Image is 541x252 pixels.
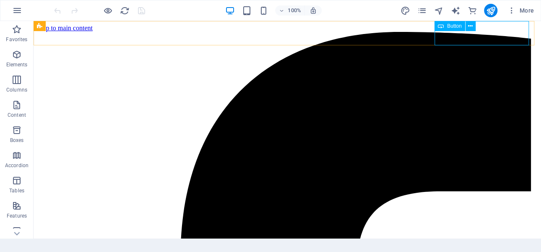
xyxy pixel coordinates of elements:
p: Columns [6,87,27,93]
i: Design (Ctrl+Alt+Y) [400,6,410,16]
p: Elements [6,61,28,68]
p: Favorites [6,36,27,43]
button: pages [417,5,427,16]
button: design [400,5,410,16]
p: Content [8,112,26,118]
i: On resize automatically adjust zoom level to fit chosen device. [310,7,317,14]
i: Publish [486,6,495,16]
a: Skip to main content [3,3,59,10]
button: navigator [434,5,444,16]
button: 100% [275,5,305,16]
i: Navigator [434,6,443,16]
button: text_generator [450,5,460,16]
i: Commerce [467,6,477,16]
button: commerce [467,5,477,16]
button: publish [484,4,497,17]
h6: 100% [288,5,301,16]
span: Button [447,24,462,29]
p: Boxes [10,137,24,144]
p: Tables [9,187,24,194]
span: More [507,6,534,15]
button: Click here to leave preview mode and continue editing [103,5,113,16]
i: Pages (Ctrl+Alt+S) [417,6,427,16]
button: reload [120,5,130,16]
p: Features [7,213,27,219]
button: More [504,4,537,17]
p: Accordion [5,162,29,169]
i: Reload page [120,6,130,16]
i: AI Writer [450,6,460,16]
